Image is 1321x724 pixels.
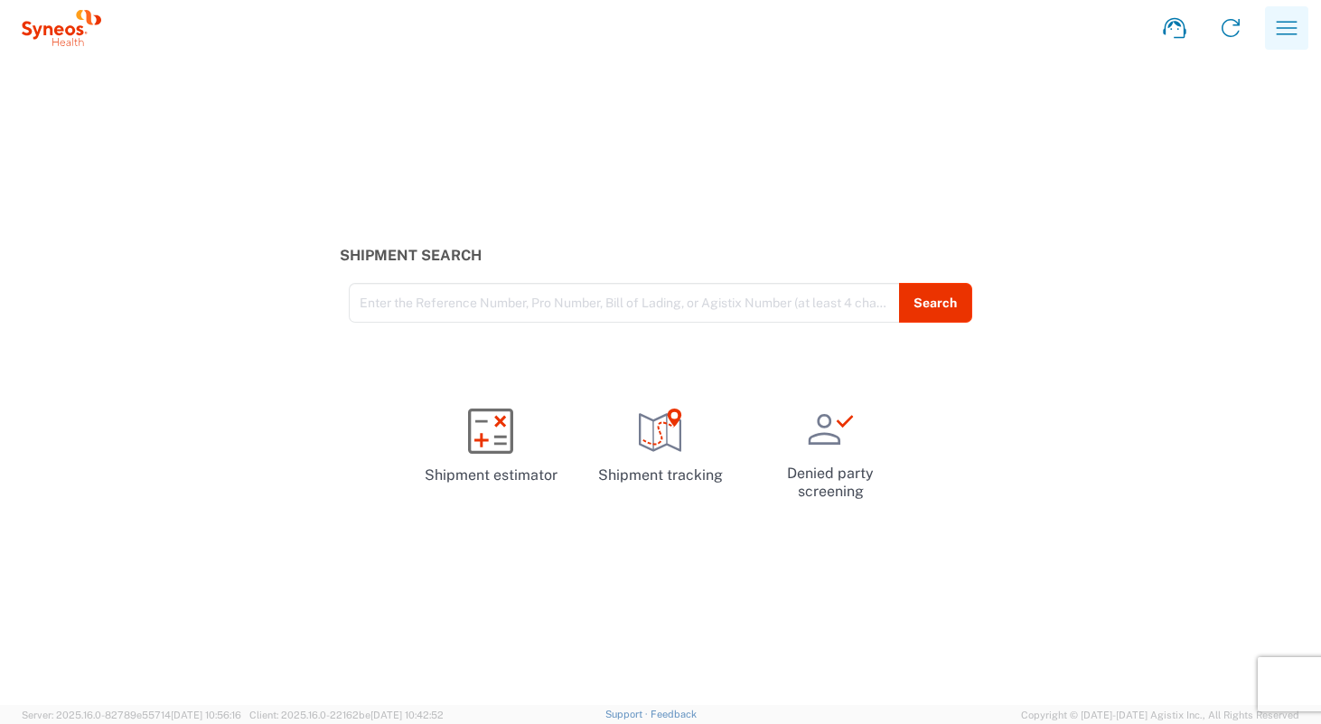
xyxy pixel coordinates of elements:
a: Shipment estimator [413,392,568,501]
span: [DATE] 10:42:52 [370,710,444,720]
a: Denied party screening [753,392,908,514]
a: Shipment tracking [583,392,738,501]
span: Copyright © [DATE]-[DATE] Agistix Inc., All Rights Reserved [1021,707,1299,723]
span: [DATE] 10:56:16 [171,710,241,720]
a: Support [605,709,651,719]
a: Feedback [651,709,697,719]
h3: Shipment Search [340,247,981,264]
span: Server: 2025.16.0-82789e55714 [22,710,241,720]
button: Search [899,283,972,323]
span: Client: 2025.16.0-22162be [249,710,444,720]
